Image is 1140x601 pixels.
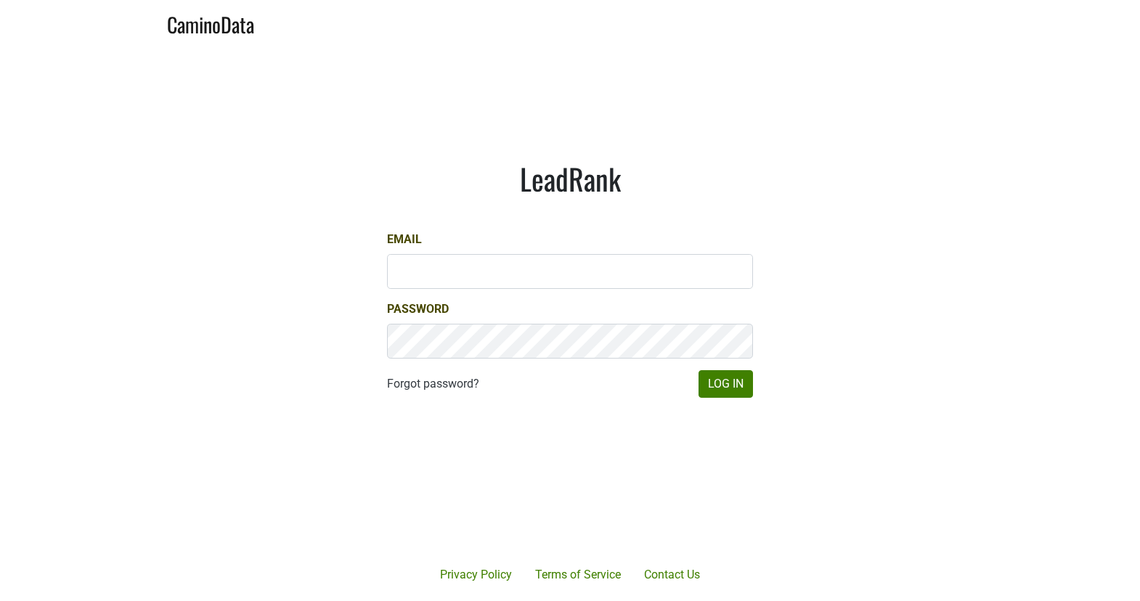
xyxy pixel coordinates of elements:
[387,300,449,318] label: Password
[167,6,254,40] a: CaminoData
[387,161,753,196] h1: LeadRank
[524,560,632,589] a: Terms of Service
[699,370,753,398] button: Log In
[632,560,712,589] a: Contact Us
[387,375,479,393] a: Forgot password?
[428,560,524,589] a: Privacy Policy
[387,231,422,248] label: Email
